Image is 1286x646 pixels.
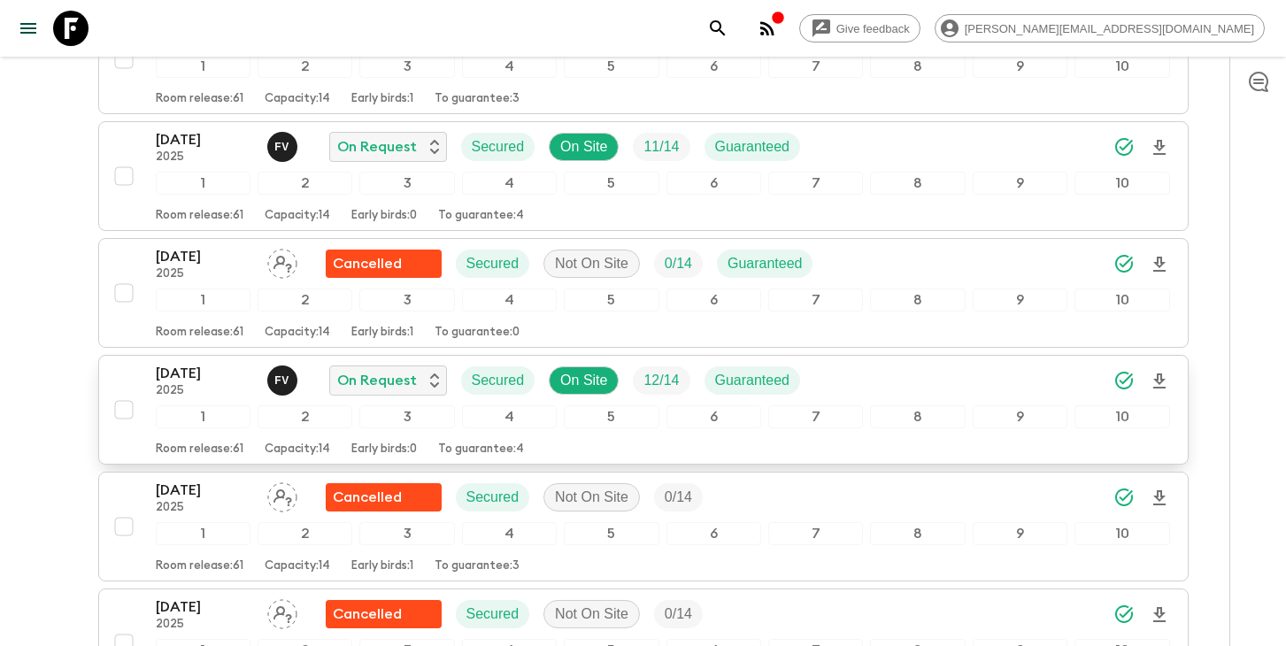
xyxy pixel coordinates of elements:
p: Capacity: 14 [265,326,330,340]
div: 9 [973,172,1067,195]
div: 1 [156,288,250,311]
p: Early birds: 1 [351,559,413,573]
button: search adventures [700,11,735,46]
p: Room release: 61 [156,209,243,223]
button: [DATE]2025Assign pack leaderFlash Pack cancellationSecuredNot On SiteTrip Fill12345678910Room rel... [98,472,1189,581]
div: Not On Site [543,250,640,278]
p: On Request [337,136,417,158]
div: 8 [870,405,965,428]
div: 2 [258,55,352,78]
p: On Site [560,136,607,158]
div: 4 [462,522,557,545]
div: On Site [549,133,619,161]
p: 11 / 14 [643,136,679,158]
button: [DATE]2025Assign pack leaderFlash Pack cancellationSecuredNot On SiteTrip Fill12345678910Room rel... [98,4,1189,114]
div: 5 [564,522,658,545]
p: On Request [337,370,417,391]
div: 6 [666,405,761,428]
p: Room release: 61 [156,92,243,106]
p: 2025 [156,267,253,281]
div: 7 [768,288,863,311]
div: 10 [1074,172,1169,195]
div: 3 [359,55,454,78]
p: Capacity: 14 [265,92,330,106]
div: Trip Fill [654,600,703,628]
div: 10 [1074,55,1169,78]
div: On Site [549,366,619,395]
div: 10 [1074,405,1169,428]
div: 10 [1074,522,1169,545]
div: Trip Fill [633,366,689,395]
p: To guarantee: 3 [435,559,520,573]
span: Francisco Valero [267,371,301,385]
div: 7 [768,172,863,195]
div: 5 [564,288,658,311]
p: 0 / 14 [665,604,692,625]
div: 3 [359,288,454,311]
div: 8 [870,172,965,195]
svg: Synced Successfully [1113,253,1135,274]
div: Not On Site [543,483,640,511]
p: Secured [466,604,520,625]
p: 12 / 14 [643,370,679,391]
div: 7 [768,522,863,545]
span: Give feedback [827,22,920,35]
div: 4 [462,172,557,195]
div: Secured [461,133,535,161]
p: Early birds: 0 [351,209,417,223]
div: Not On Site [543,600,640,628]
span: [PERSON_NAME][EMAIL_ADDRESS][DOMAIN_NAME] [955,22,1264,35]
p: Early birds: 0 [351,442,417,457]
span: Francisco Valero [267,137,301,151]
p: 2025 [156,501,253,515]
p: Guaranteed [715,370,790,391]
div: [PERSON_NAME][EMAIL_ADDRESS][DOMAIN_NAME] [935,14,1265,42]
p: Secured [472,136,525,158]
button: FV [267,365,301,396]
span: Assign pack leader [267,488,297,502]
div: 5 [564,172,658,195]
svg: Synced Successfully [1113,136,1135,158]
div: 9 [973,522,1067,545]
p: Capacity: 14 [265,559,330,573]
p: Guaranteed [728,253,803,274]
p: 2025 [156,384,253,398]
div: 9 [973,55,1067,78]
p: Not On Site [555,604,628,625]
p: Capacity: 14 [265,442,330,457]
p: Not On Site [555,253,628,274]
p: To guarantee: 3 [435,92,520,106]
p: Room release: 61 [156,442,243,457]
div: 5 [564,405,658,428]
p: Guaranteed [715,136,790,158]
span: Assign pack leader [267,254,297,268]
button: [DATE]2025Francisco ValeroOn RequestSecuredOn SiteTrip FillGuaranteed12345678910Room release:61Ca... [98,355,1189,465]
div: Trip Fill [633,133,689,161]
div: 8 [870,55,965,78]
svg: Download Onboarding [1149,371,1170,392]
p: Early birds: 1 [351,326,413,340]
a: Give feedback [799,14,920,42]
p: [DATE] [156,129,253,150]
button: [DATE]2025Assign pack leaderFlash Pack cancellationSecuredNot On SiteTrip FillGuaranteed123456789... [98,238,1189,348]
div: 8 [870,288,965,311]
div: 9 [973,288,1067,311]
p: Cancelled [333,253,402,274]
svg: Synced Successfully [1113,370,1135,391]
p: To guarantee: 4 [438,209,524,223]
button: menu [11,11,46,46]
div: 6 [666,522,761,545]
p: Cancelled [333,604,402,625]
div: 3 [359,522,454,545]
svg: Download Onboarding [1149,488,1170,509]
svg: Synced Successfully [1113,487,1135,508]
p: Secured [466,253,520,274]
p: F V [274,140,289,154]
div: 9 [973,405,1067,428]
p: [DATE] [156,596,253,618]
div: Secured [461,366,535,395]
p: Cancelled [333,487,402,508]
p: On Site [560,370,607,391]
p: To guarantee: 4 [438,442,524,457]
div: Flash Pack cancellation [326,483,442,511]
